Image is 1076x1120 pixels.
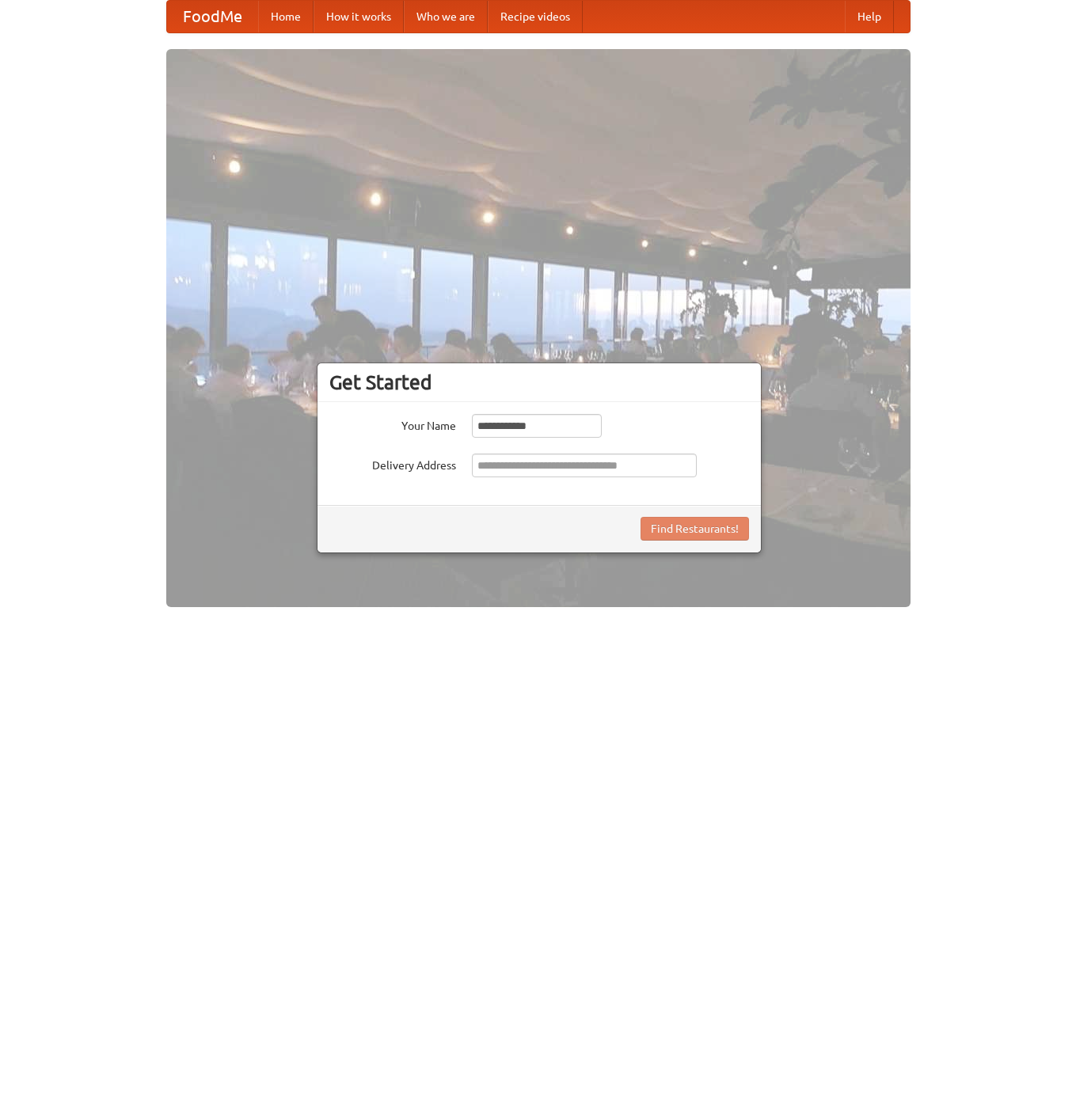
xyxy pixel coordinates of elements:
[404,1,488,32] a: Who we are
[258,1,314,32] a: Home
[314,1,404,32] a: How it works
[167,1,258,32] a: FoodMe
[845,1,894,32] a: Help
[488,1,583,32] a: Recipe videos
[641,517,749,541] button: Find Restaurants!
[329,454,456,473] label: Delivery Address
[329,370,749,394] h3: Get Started
[329,414,456,434] label: Your Name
